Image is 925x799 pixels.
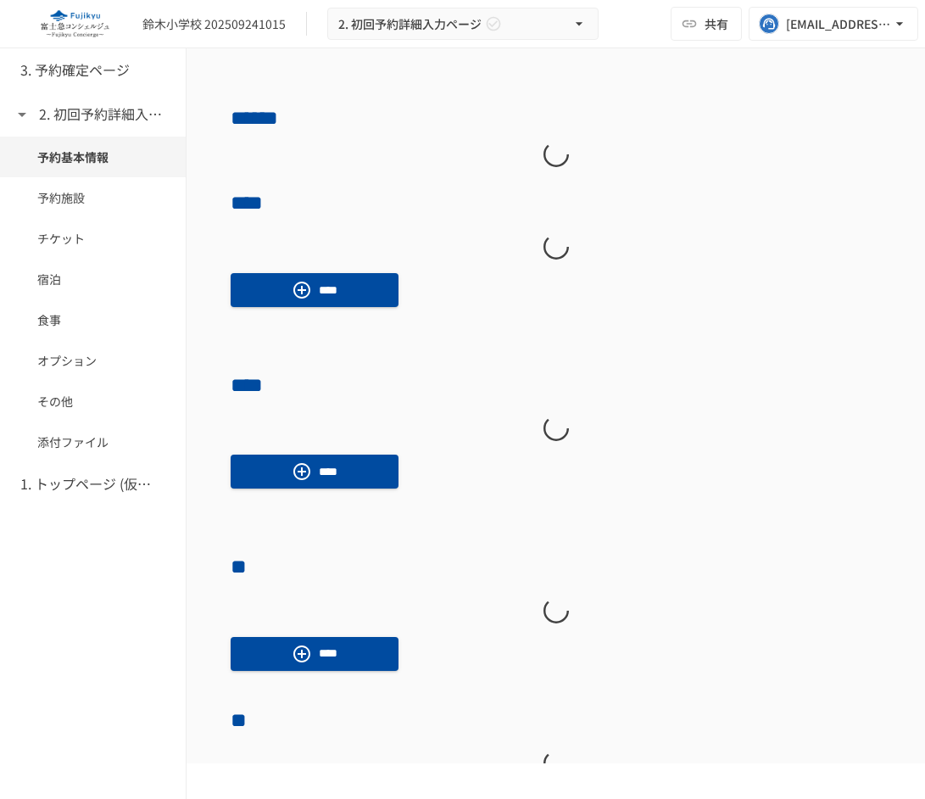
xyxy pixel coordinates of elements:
[20,10,129,37] img: eQeGXtYPV2fEKIA3pizDiVdzO5gJTl2ahLbsPaD2E4R
[37,310,148,329] span: 食事
[37,148,148,166] span: 予約基本情報
[749,7,918,41] button: [EMAIL_ADDRESS][DOMAIN_NAME]
[671,7,742,41] button: 共有
[786,14,891,35] div: [EMAIL_ADDRESS][DOMAIN_NAME]
[37,392,148,411] span: その他
[37,433,148,451] span: 添付ファイル
[39,103,175,126] h6: 2. 初回予約詳細入力ページ
[37,270,148,288] span: 宿泊
[20,59,130,81] h6: 3. 予約確定ページ
[37,229,148,248] span: チケット
[338,14,482,35] span: 2. 初回予約詳細入力ページ
[705,14,728,33] span: 共有
[37,188,148,207] span: 予約施設
[142,15,286,33] div: 鈴木小学校 202509241015
[37,351,148,370] span: オプション
[20,473,156,495] h6: 1. トップページ (仮予約一覧)
[327,8,599,41] button: 2. 初回予約詳細入力ページ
